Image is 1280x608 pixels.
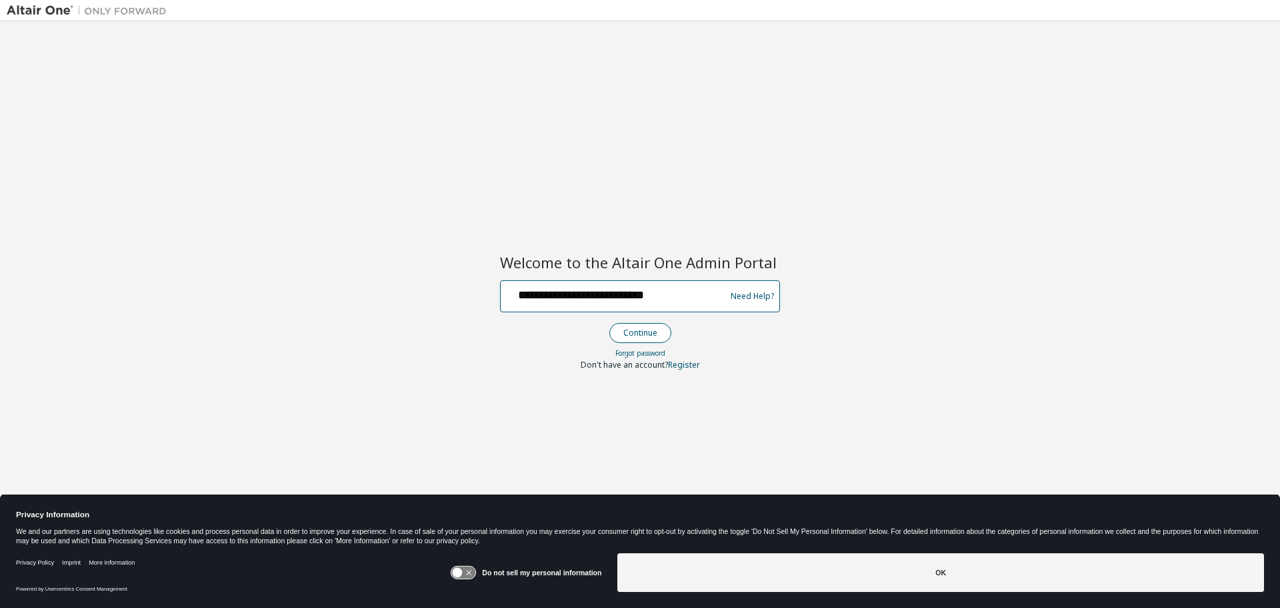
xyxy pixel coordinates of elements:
button: Continue [609,323,671,343]
keeper-lock: Open Keeper Popup [697,285,713,301]
a: Forgot password [615,348,665,358]
img: Altair One [7,4,173,17]
h2: Welcome to the Altair One Admin Portal [500,253,780,272]
a: Register [668,359,700,370]
span: Don't have an account? [581,359,668,370]
a: Need Help? [731,296,774,296]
